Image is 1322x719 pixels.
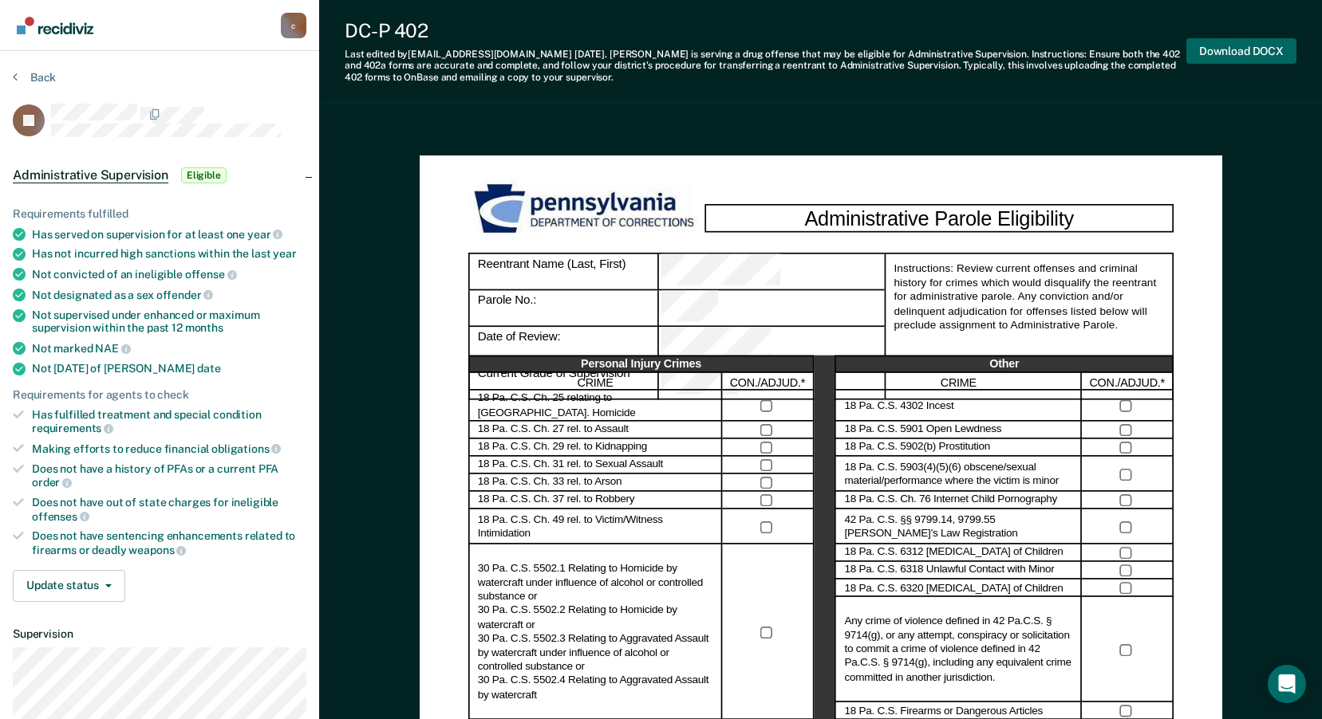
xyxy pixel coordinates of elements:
[658,328,884,364] div: Date of Review:
[478,423,629,438] label: 18 Pa. C.S. Ch. 27 rel. to Assault
[844,615,1072,685] label: Any crime of violence defined in 42 Pa.C.S. § 9714(g), or any attempt, conspiracy or solicitation...
[478,458,663,473] label: 18 Pa. C.S. Ch. 31 rel. to Sexual Assault
[32,341,306,356] div: Not marked
[32,462,306,489] div: Does not have a history of PFAs or a current PFA order
[884,253,1173,400] div: Instructions: Review current offenses and criminal history for crimes which would disqualify the ...
[13,70,56,84] button: Back
[13,388,306,402] div: Requirements for agents to check
[185,268,237,281] span: offense
[32,422,113,434] span: requirements
[185,321,223,334] span: months
[32,510,89,523] span: offenses
[281,13,306,38] div: c
[32,529,306,556] div: Does not have sentencing enhancements related to firearms or deadly
[468,328,659,364] div: Date of Review:
[13,207,306,221] div: Requirements fulfilled
[345,19,1186,42] div: DC-P 402
[844,441,990,455] label: 18 Pa. C.S. 5902(b) Prostitution
[468,356,814,373] div: Personal Injury Crimes
[32,308,306,336] div: Not supervised under enhanced or maximum supervision within the past 12
[844,581,1063,595] label: 18 Pa. C.S. 6320 [MEDICAL_DATA] of Children
[247,228,282,241] span: year
[844,399,953,414] label: 18 Pa. C.S. 4302 Incest
[478,562,713,702] label: 30 Pa. C.S. 5502.1 Relating to Homicide by watercraft under influence of alcohol or controlled su...
[844,704,1042,718] label: 18 Pa. C.S. Firearms or Dangerous Articles
[835,356,1173,373] div: Other
[345,49,1186,83] div: Last edited by [EMAIL_ADDRESS][DOMAIN_NAME] . [PERSON_NAME] is serving a drug offense that may be...
[281,13,306,38] button: Profile dropdown button
[704,204,1174,233] div: Administrative Parole Eligibility
[128,544,186,556] span: weapons
[156,289,214,301] span: offender
[32,442,306,456] div: Making efforts to reduce financial
[13,167,168,183] span: Administrative Supervision
[658,253,884,291] div: Reentrant Name (Last, First)
[32,227,306,242] div: Has served on supervision for at least one
[32,362,306,375] div: Not [DATE] of [PERSON_NAME]
[844,546,1063,560] label: 18 Pa. C.S. 6312 [MEDICAL_DATA] of Children
[844,423,1001,438] label: 18 Pa. C.S. 5901 Open Lewdness
[32,288,306,302] div: Not designated as a sex
[844,460,1072,488] label: 18 Pa. C.S. 5903(4)(5)(6) obscene/sexual material/performance where the victim is minor
[273,247,296,260] span: year
[32,408,306,435] div: Has fulfilled treatment and special condition
[1186,38,1296,65] button: Download DOCX
[844,493,1056,508] label: 18 Pa. C.S. Ch. 76 Internet Child Pornography
[13,627,306,641] dt: Supervision
[835,373,1081,391] div: CRIME
[197,362,220,375] span: date
[32,496,306,523] div: Does not have out of state charges for ineligible
[468,253,659,291] div: Reentrant Name (Last, First)
[211,442,281,455] span: obligations
[468,179,704,239] img: PDOC Logo
[574,49,605,60] span: [DATE]
[1082,373,1174,391] div: CON./ADJUD.*
[658,291,884,328] div: Parole No.:
[478,441,647,455] label: 18 Pa. C.S. Ch. 29 rel. to Kidnapping
[17,17,93,34] img: Recidiviz
[1268,665,1306,703] div: Open Intercom Messenger
[468,373,722,391] div: CRIME
[844,564,1054,578] label: 18 Pa. C.S. 6318 Unlawful Contact with Minor
[13,570,125,602] button: Update status
[478,493,634,508] label: 18 Pa. C.S. Ch. 37 rel. to Robbery
[844,513,1072,540] label: 42 Pa. C.S. §§ 9799.14, 9799.55 [PERSON_NAME]’s Law Registration
[32,267,306,281] div: Not convicted of an ineligible
[478,392,713,420] label: 18 Pa. C.S. Ch. 25 relating to [GEOGRAPHIC_DATA]. Homicide
[478,476,622,490] label: 18 Pa. C.S. Ch. 33 rel. to Arson
[181,167,227,183] span: Eligible
[95,342,130,355] span: NAE
[722,373,814,391] div: CON./ADJUD.*
[478,513,713,540] label: 18 Pa. C.S. Ch. 49 rel. to Victim/Witness Intimidation
[468,291,659,328] div: Parole No.:
[32,247,306,261] div: Has not incurred high sanctions within the last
